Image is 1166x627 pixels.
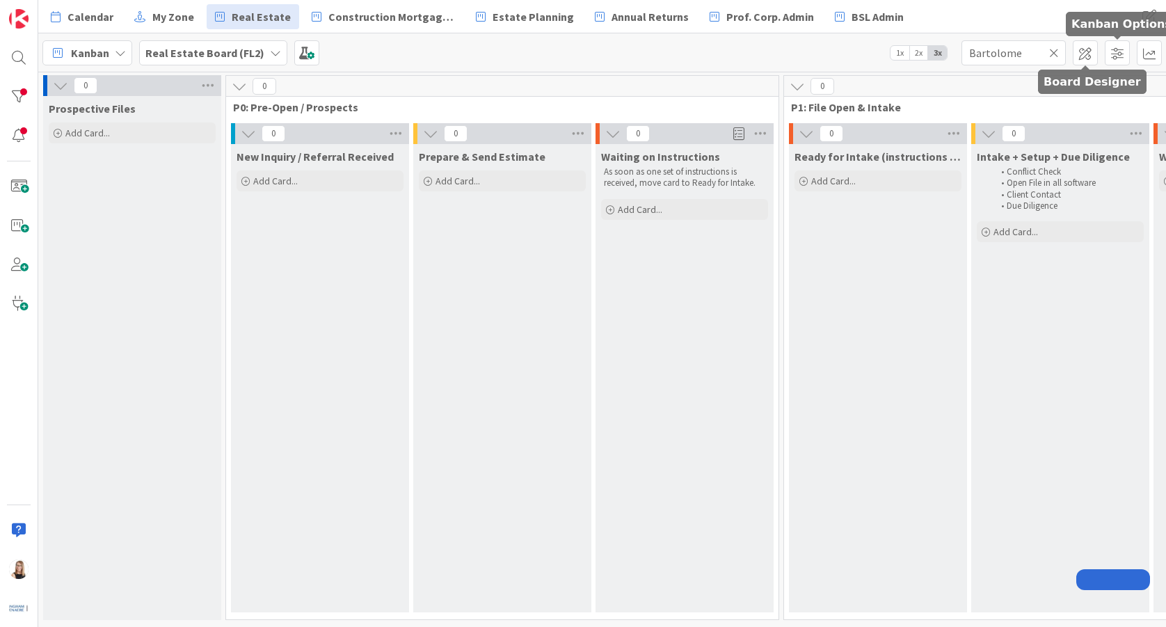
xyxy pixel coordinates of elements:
[993,177,1142,189] li: Open File in all software
[1044,75,1141,88] h5: Board Designer
[701,4,822,29] a: Prof. Corp. Admin
[328,8,455,25] span: Construction Mortgages - Draws
[49,102,136,116] span: Prospective Files
[852,8,904,25] span: BSL Admin
[253,175,298,187] span: Add Card...
[993,189,1142,200] li: Client Contact
[928,46,947,60] span: 3x
[262,125,285,142] span: 0
[977,150,1130,164] span: Intake + Setup + Due Diligence
[961,40,1066,65] input: Quick Filter...
[444,125,468,142] span: 0
[303,4,463,29] a: Construction Mortgages - Draws
[993,166,1142,177] li: Conflict Check
[207,4,299,29] a: Real Estate
[891,46,909,60] span: 1x
[468,4,582,29] a: Estate Planning
[993,225,1038,238] span: Add Card...
[909,46,928,60] span: 2x
[993,200,1142,212] li: Due Diligence
[826,4,912,29] a: BSL Admin
[618,203,662,216] span: Add Card...
[67,8,113,25] span: Calendar
[237,150,394,164] span: New Inquiry / Referral Received
[820,125,843,142] span: 0
[1002,125,1025,142] span: 0
[726,8,814,25] span: Prof. Corp. Admin
[232,8,291,25] span: Real Estate
[42,4,122,29] a: Calendar
[65,127,110,139] span: Add Card...
[233,100,761,114] span: P0: Pre-Open / Prospects
[9,598,29,618] img: avatar
[794,150,961,164] span: Ready for Intake (instructions received)
[253,78,276,95] span: 0
[586,4,697,29] a: Annual Returns
[811,175,856,187] span: Add Card...
[74,77,97,94] span: 0
[626,125,650,142] span: 0
[601,150,720,164] span: Waiting on Instructions
[810,78,834,95] span: 0
[493,8,574,25] span: Estate Planning
[71,45,109,61] span: Kanban
[9,559,29,579] img: DB
[145,46,264,60] b: Real Estate Board (FL2)
[436,175,480,187] span: Add Card...
[152,8,194,25] span: My Zone
[9,9,29,29] img: Visit kanbanzone.com
[612,8,689,25] span: Annual Returns
[604,166,765,189] p: As soon as one set of instructions is received, move card to Ready for Intake.
[419,150,545,164] span: Prepare & Send Estimate
[126,4,202,29] a: My Zone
